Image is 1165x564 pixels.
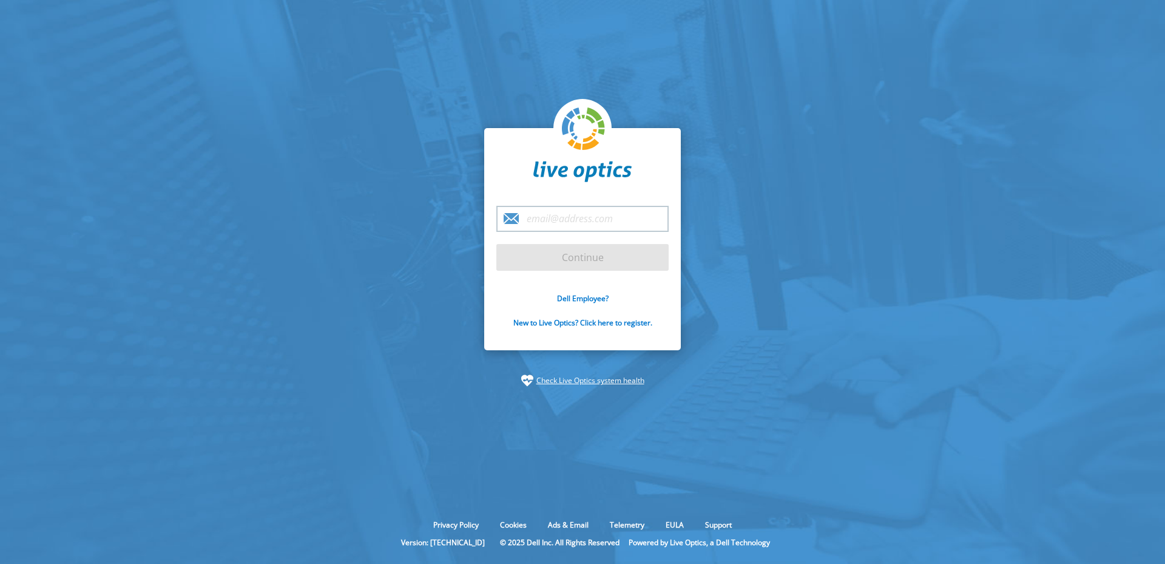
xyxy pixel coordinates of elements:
li: Version: [TECHNICAL_ID] [395,537,491,548]
img: liveoptics-logo.svg [562,107,606,151]
a: Cookies [491,520,536,530]
a: New to Live Optics? Click here to register. [513,318,652,328]
a: Support [696,520,741,530]
img: status-check-icon.svg [521,375,533,387]
a: EULA [657,520,693,530]
a: Dell Employee? [557,293,609,304]
img: liveoptics-word.svg [533,161,632,183]
li: © 2025 Dell Inc. All Rights Reserved [494,537,626,548]
a: Check Live Optics system health [536,375,644,387]
a: Telemetry [601,520,653,530]
a: Privacy Policy [424,520,488,530]
input: email@address.com [496,206,669,232]
li: Powered by Live Optics, a Dell Technology [629,537,770,548]
a: Ads & Email [539,520,598,530]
